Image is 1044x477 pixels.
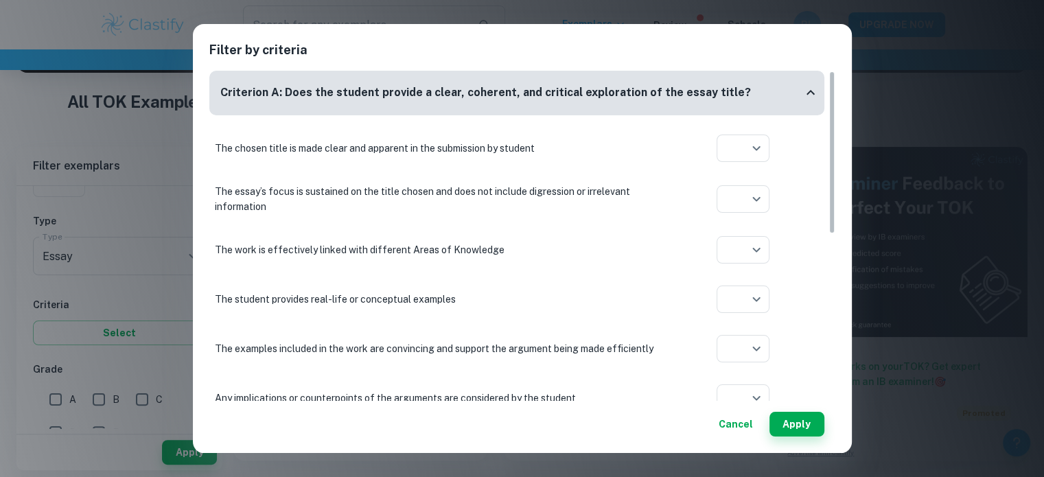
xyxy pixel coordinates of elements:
p: Any implications or counterpoints of the arguments are considered by the student [215,391,668,406]
h2: Filter by criteria [209,40,835,71]
div: Criterion A: Does the student provide a clear, coherent, and critical exploration of the essay ti... [209,71,824,115]
button: Cancel [713,412,758,437]
h6: Criterion A: Does the student provide a clear, coherent, and critical exploration of the essay ti... [220,84,751,102]
button: Apply [769,412,824,437]
p: The examples included in the work are convincing and support the argument being made efficiently [215,341,668,356]
p: The essay’s focus is sustained on the title chosen and does not include digression or irrelevant ... [215,184,668,214]
p: The chosen title is made clear and apparent in the submission by student [215,141,668,156]
p: The work is effectively linked with different Areas of Knowledge [215,242,668,257]
p: The student provides real-life or conceptual examples [215,292,668,307]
